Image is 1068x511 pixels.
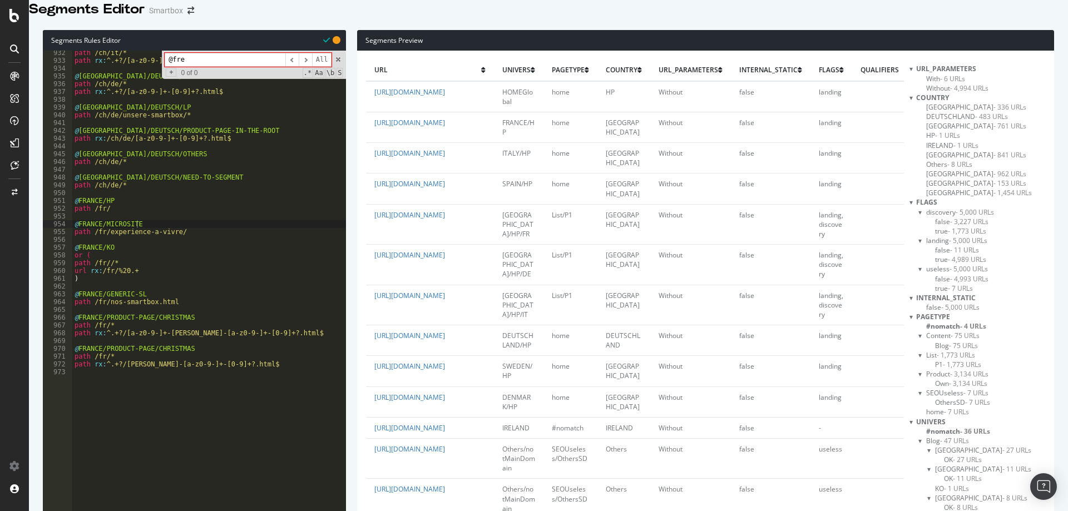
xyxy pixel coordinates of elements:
[944,484,969,493] span: - 1 URLs
[940,74,965,83] span: - 6 URLs
[739,361,754,371] span: false
[374,393,445,402] a: [URL][DOMAIN_NAME]
[948,255,986,264] span: - 4,989 URLs
[916,64,976,73] span: URL_Parameters
[739,291,754,300] span: false
[374,484,445,494] a: [URL][DOMAIN_NAME]
[659,484,683,494] span: Without
[950,83,988,93] span: - 4,994 URLs
[502,291,533,319] span: [GEOGRAPHIC_DATA]/HP/IT
[739,393,754,402] span: false
[552,444,587,463] span: SEOUseless/OthersSD
[43,290,72,298] div: 963
[43,142,72,150] div: 944
[953,474,982,483] span: - 11 URLs
[43,197,72,205] div: 951
[43,49,72,57] div: 932
[960,321,986,331] span: - 4 URLs
[944,407,969,416] span: - 7 URLs
[1002,445,1031,455] span: - 27 URLs
[43,127,72,135] div: 942
[739,148,754,158] span: false
[606,118,640,137] span: [GEOGRAPHIC_DATA]
[739,118,754,127] span: false
[312,53,332,67] span: Alt-Enter
[43,57,72,65] div: 933
[1002,464,1031,474] span: - 11 URLs
[947,160,972,169] span: - 8 URLs
[926,264,988,274] span: Click to filter flags on useless and its children
[43,306,72,314] div: 965
[659,210,683,220] span: Without
[552,393,570,402] span: home
[926,321,986,331] span: Click to filter pagetype on #nomatch
[43,119,72,127] div: 941
[659,361,683,371] span: Without
[606,444,627,454] span: Others
[659,393,683,402] span: Without
[659,65,718,75] span: URL_Parameters
[166,68,176,77] span: Toggle Replace mode
[926,236,987,245] span: Click to filter flags on landing and its children
[606,331,640,350] span: DEUTSCHLAND
[43,212,72,220] div: 953
[43,189,72,197] div: 950
[606,393,640,411] span: [GEOGRAPHIC_DATA]
[926,112,1008,121] span: Click to filter country on DEUTSCHLAND
[502,148,531,158] span: ITALY/HP
[552,118,570,127] span: home
[552,179,570,188] span: home
[502,87,533,106] span: HOMEGlobal
[1002,493,1027,503] span: - 8 URLs
[606,423,633,433] span: IRELAND
[502,361,532,380] span: SWEDEN/HP
[659,118,683,127] span: Without
[819,148,842,158] span: landing
[926,178,1026,188] span: Click to filter country on SWEDEN
[926,188,1032,197] span: Click to filter country on Switzerland
[819,291,843,319] span: landing, discovery
[43,205,72,212] div: 952
[940,436,969,445] span: - 47 URLs
[965,398,990,407] span: - 7 URLs
[935,445,1031,455] span: Click to filter univers on Blog/FRANCE and its children
[819,250,843,279] span: landing, discovery
[993,169,1026,178] span: - 962 URLs
[926,207,994,217] span: Click to filter flags on discovery and its children
[935,379,987,388] span: Click to filter pagetype on Product/Own
[935,274,988,284] span: Click to filter flags on useless/false
[935,493,1027,503] span: Click to filter univers on Blog/SPAIN and its children
[323,34,330,45] span: Syntax is valid
[374,87,445,97] a: [URL][DOMAIN_NAME]
[552,331,570,340] span: home
[819,393,842,402] span: landing
[43,298,72,306] div: 964
[926,83,988,93] span: Click to filter URL_Parameters on Without
[43,181,72,189] div: 949
[374,179,445,188] a: [URL][DOMAIN_NAME]
[739,444,754,454] span: false
[502,444,535,473] span: Others/notMainDomain
[337,68,343,78] span: Search In Selection
[552,361,570,371] span: home
[606,291,640,310] span: [GEOGRAPHIC_DATA]
[43,220,72,228] div: 954
[950,217,988,226] span: - 3,227 URLs
[950,369,988,379] span: - 3,134 URLs
[949,236,987,245] span: - 5,000 URLs
[819,484,842,494] span: useless
[43,228,72,236] div: 955
[926,369,988,379] span: Click to filter pagetype on Product and its children
[374,444,445,454] a: [URL][DOMAIN_NAME]
[374,250,445,260] a: [URL][DOMAIN_NAME]
[552,291,572,300] span: List/P1
[285,53,299,67] span: ​
[926,150,1026,160] span: Click to filter country on ITALY
[926,74,965,83] span: Click to filter URL_Parameters on With
[43,321,72,329] div: 967
[659,423,683,433] span: Without
[552,250,572,260] span: List/P1
[956,207,994,217] span: - 5,000 URLs
[739,210,754,220] span: false
[926,350,975,360] span: Click to filter pagetype on List and its children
